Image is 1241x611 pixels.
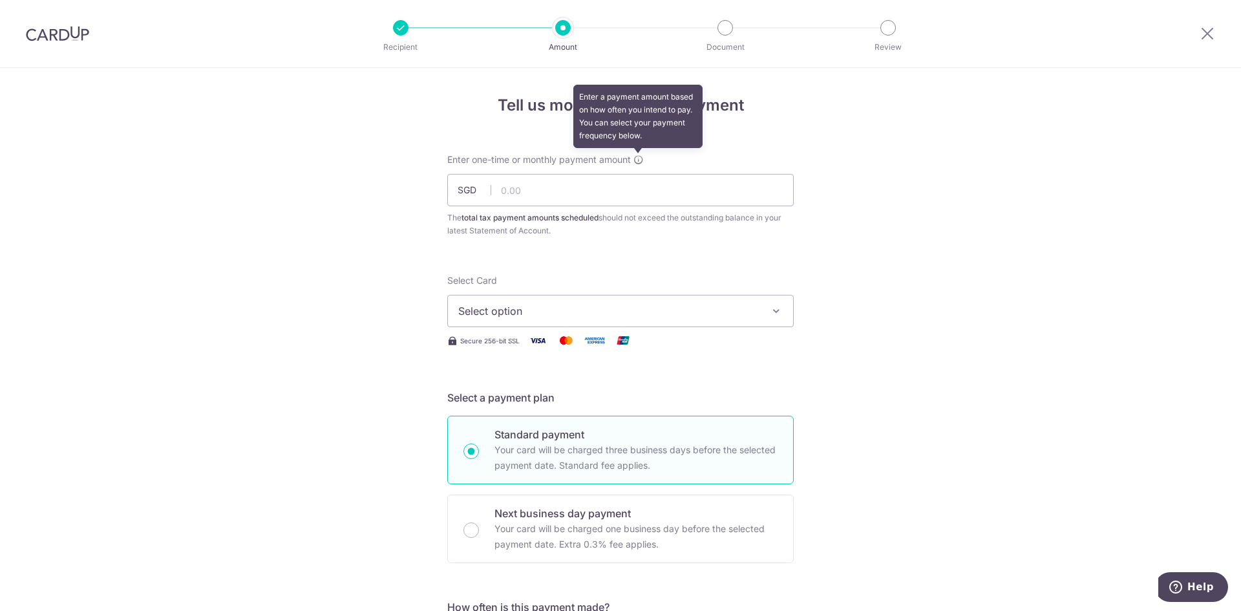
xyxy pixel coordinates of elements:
p: Next business day payment [494,506,778,521]
h5: Select a payment plan [447,390,794,405]
p: Document [677,41,773,54]
b: total tax payment amounts scheduled [461,213,599,222]
img: American Express [582,332,608,348]
img: Union Pay [610,332,636,348]
button: Select option [447,295,794,327]
h4: Tell us more about your payment [447,94,794,117]
img: CardUp [26,26,89,41]
div: The should not exceed the outstanding balance in your latest Statement of Account. [447,211,794,237]
span: Select option [458,303,759,319]
iframe: Opens a widget where you can find more information [1158,572,1228,605]
p: Recipient [353,41,449,54]
img: Visa [525,332,551,348]
span: SGD [458,184,491,197]
span: translation missing: en.payables.payment_networks.credit_card.summary.labels.select_card [447,275,497,286]
p: Amount [515,41,611,54]
p: Review [840,41,936,54]
input: 0.00 [447,174,794,206]
span: Secure 256-bit SSL [460,336,520,346]
p: Your card will be charged three business days before the selected payment date. Standard fee appl... [494,442,778,473]
span: Enter one-time or monthly payment amount [447,153,631,166]
img: Mastercard [553,332,579,348]
p: Standard payment [494,427,778,442]
p: Your card will be charged one business day before the selected payment date. Extra 0.3% fee applies. [494,521,778,552]
div: Enter a payment amount based on how often you intend to pay. You can select your payment frequenc... [573,85,703,148]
